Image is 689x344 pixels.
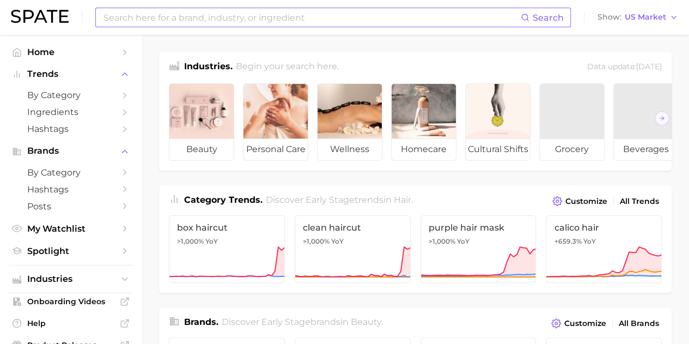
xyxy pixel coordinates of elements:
[205,237,218,246] span: YoY
[27,318,114,328] span: Help
[9,198,133,215] a: Posts
[595,10,681,25] button: ShowUS Market
[27,47,114,57] span: Home
[243,83,308,161] a: personal care
[564,319,606,328] span: Customize
[613,83,679,161] a: beverages
[102,8,521,27] input: Search here for a brand, industry, or ingredient
[177,222,277,233] span: box haircut
[303,222,403,233] span: clean haircut
[546,215,662,283] a: calico hair+659.3% YoY
[391,83,456,161] a: homecare
[9,120,133,137] a: Hashtags
[548,316,609,331] button: Customize
[27,246,114,256] span: Spotlight
[565,197,607,206] span: Customize
[27,146,114,156] span: Brands
[554,222,654,233] span: calico hair
[27,184,114,195] span: Hashtags
[457,237,470,246] span: YoY
[295,215,411,283] a: clean haircut>1,000% YoY
[9,293,133,310] a: Onboarding Videos
[616,316,662,331] a: All Brands
[394,195,411,205] span: hair
[9,181,133,198] a: Hashtags
[236,60,339,75] h2: Begin your search here.
[27,224,114,234] span: My Watchlist
[9,243,133,259] a: Spotlight
[420,215,536,283] a: purple hair mask>1,000% YoY
[465,83,531,161] a: cultural shifts
[331,237,344,246] span: YoY
[9,44,133,61] a: Home
[466,138,530,160] span: cultural shifts
[429,237,455,245] span: >1,000%
[429,222,528,233] span: purple hair mask
[9,164,133,181] a: by Category
[317,83,382,161] a: wellness
[614,138,678,160] span: beverages
[169,215,285,283] a: box haircut>1,000% YoY
[9,66,133,82] button: Trends
[351,317,381,327] span: beauty
[9,220,133,237] a: My Watchlist
[27,124,114,134] span: Hashtags
[27,90,114,100] span: by Category
[625,14,666,20] span: US Market
[27,107,114,117] span: Ingredients
[9,271,133,287] button: Industries
[9,315,133,331] a: Help
[27,69,114,79] span: Trends
[9,87,133,104] a: by Category
[169,83,234,161] a: beauty
[243,138,308,160] span: personal care
[184,60,233,75] h1: Industries.
[222,317,383,327] span: Discover Early Stage brands in .
[539,83,605,161] a: grocery
[169,138,234,160] span: beauty
[27,297,114,306] span: Onboarding Videos
[266,195,413,205] span: Discover Early Stage trends in .
[533,13,564,23] span: Search
[620,197,659,206] span: All Trends
[597,14,621,20] span: Show
[27,167,114,178] span: by Category
[184,195,263,205] span: Category Trends .
[177,237,204,245] span: >1,000%
[303,237,330,245] span: >1,000%
[550,194,610,209] button: Customize
[583,237,595,246] span: YoY
[9,143,133,159] button: Brands
[9,104,133,120] a: Ingredients
[184,317,218,327] span: Brands .
[27,274,114,284] span: Industries
[27,201,114,212] span: Posts
[655,111,669,125] button: Scroll Right
[554,237,581,245] span: +659.3%
[392,138,456,160] span: homecare
[318,138,382,160] span: wellness
[540,138,604,160] span: grocery
[619,319,659,328] span: All Brands
[587,60,662,75] div: Data update: [DATE]
[11,10,69,23] img: SPATE
[617,194,662,209] a: All Trends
